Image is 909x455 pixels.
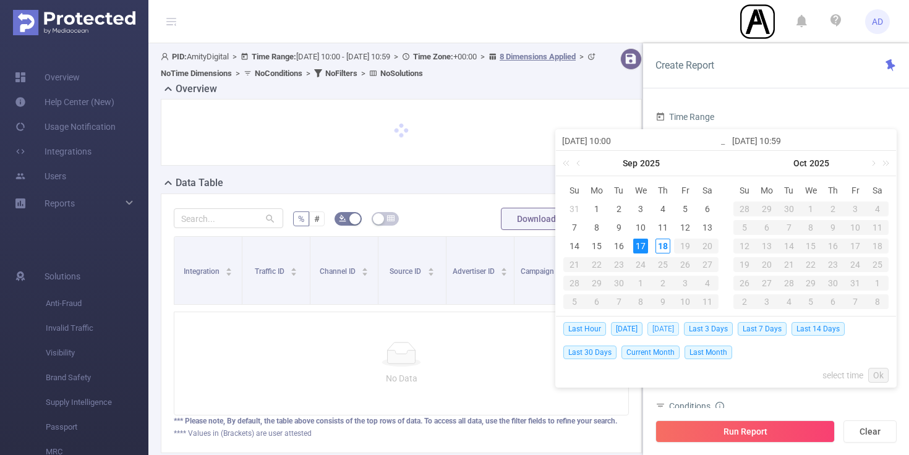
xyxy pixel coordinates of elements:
[733,257,756,272] div: 19
[674,255,696,274] td: September 26, 2025
[844,185,866,196] span: Fr
[501,266,508,270] i: icon: caret-up
[866,200,889,218] td: October 4, 2025
[563,257,586,272] div: 21
[669,401,724,411] span: Conditions
[756,185,778,196] span: Mo
[608,257,630,272] div: 23
[696,239,719,253] div: 20
[302,69,314,78] span: >
[876,151,892,176] a: Next year (Control + right)
[778,276,800,291] div: 28
[608,274,630,292] td: September 30, 2025
[15,65,80,90] a: Overview
[822,364,863,387] a: select time
[630,294,652,309] div: 8
[696,274,719,292] td: October 4, 2025
[176,176,223,190] h2: Data Table
[255,69,302,78] b: No Conditions
[563,185,586,196] span: Su
[586,292,608,311] td: October 6, 2025
[225,266,233,273] div: Sort
[844,274,866,292] td: October 31, 2025
[15,164,66,189] a: Users
[844,239,866,253] div: 17
[733,220,756,235] div: 5
[844,237,866,255] td: October 17, 2025
[844,218,866,237] td: October 10, 2025
[339,215,346,222] i: icon: bg-colors
[45,264,80,289] span: Solutions
[756,181,778,200] th: Mon
[325,69,357,78] b: No Filters
[800,292,822,311] td: November 5, 2025
[652,181,674,200] th: Thu
[574,151,585,176] a: Previous month (PageUp)
[586,274,608,292] td: September 29, 2025
[684,322,733,336] span: Last 3 Days
[696,181,719,200] th: Sat
[291,271,297,274] i: icon: caret-down
[866,181,889,200] th: Sat
[674,218,696,237] td: September 12, 2025
[867,151,878,176] a: Next month (PageDown)
[756,257,778,272] div: 20
[608,237,630,255] td: September 16, 2025
[733,181,756,200] th: Sun
[778,181,800,200] th: Tue
[822,257,844,272] div: 23
[866,274,889,292] td: November 1, 2025
[630,218,652,237] td: September 10, 2025
[756,294,778,309] div: 3
[630,276,652,291] div: 1
[866,255,889,274] td: October 25, 2025
[696,200,719,218] td: September 6, 2025
[586,255,608,274] td: September 22, 2025
[589,220,604,235] div: 8
[390,267,423,276] span: Source ID
[172,52,187,61] b: PID:
[477,52,489,61] span: >
[800,181,822,200] th: Wed
[387,215,395,222] i: icon: table
[700,220,715,235] div: 13
[822,292,844,311] td: November 6, 2025
[567,202,582,216] div: 31
[563,276,586,291] div: 28
[756,276,778,291] div: 27
[46,316,148,341] span: Invalid Traffic
[800,257,822,272] div: 22
[174,428,629,439] div: **** Values in (Brackets) are user attested
[843,420,897,443] button: Clear
[652,292,674,311] td: October 9, 2025
[822,276,844,291] div: 30
[630,255,652,274] td: September 24, 2025
[652,255,674,274] td: September 25, 2025
[696,237,719,255] td: September 20, 2025
[652,185,674,196] span: Th
[501,271,508,274] i: icon: caret-down
[800,220,822,235] div: 8
[674,237,696,255] td: September 19, 2025
[866,220,889,235] div: 11
[652,200,674,218] td: September 4, 2025
[563,255,586,274] td: September 21, 2025
[866,276,889,291] div: 1
[756,255,778,274] td: October 20, 2025
[563,274,586,292] td: September 28, 2025
[866,202,889,216] div: 4
[738,322,787,336] span: Last 7 Days
[732,134,890,148] input: End date
[46,390,148,415] span: Supply Intelligence
[13,10,135,35] img: Protected Media
[778,257,800,272] div: 21
[639,151,661,176] a: 2025
[868,368,889,383] a: Ok
[756,218,778,237] td: October 6, 2025
[674,181,696,200] th: Fri
[866,237,889,255] td: October 18, 2025
[586,294,608,309] div: 6
[822,218,844,237] td: October 9, 2025
[46,415,148,440] span: Passport
[800,276,822,291] div: 29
